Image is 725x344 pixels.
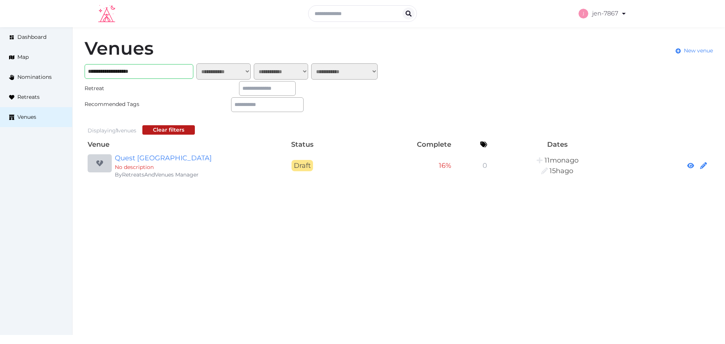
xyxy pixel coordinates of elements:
[142,125,195,135] button: Clear filters
[578,3,627,24] a: jen-7867
[263,138,342,151] th: Status
[342,138,454,151] th: Complete
[490,138,625,151] th: Dates
[292,160,313,171] span: Draft
[85,84,157,92] div: Retreat
[483,161,487,170] span: 0
[439,161,451,170] span: 16 %
[17,93,40,101] span: Retreats
[676,47,713,55] a: New venue
[85,100,157,108] div: Recommended Tags
[153,126,184,134] div: Clear filters
[88,127,136,135] div: Displaying venues
[684,47,713,55] span: New venue
[115,171,260,178] div: By RetreatsAndVenues Manager
[115,164,154,170] span: No description
[17,73,52,81] span: Nominations
[116,127,118,134] span: 1
[115,153,260,163] a: Quest [GEOGRAPHIC_DATA]
[85,138,263,151] th: Venue
[17,113,36,121] span: Venues
[545,156,578,164] span: 8:35AM, October 11th, 2024
[17,33,46,41] span: Dashboard
[549,167,573,175] span: 4:03AM, September 3rd, 2025
[17,53,29,61] span: Map
[85,39,154,57] h1: Venues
